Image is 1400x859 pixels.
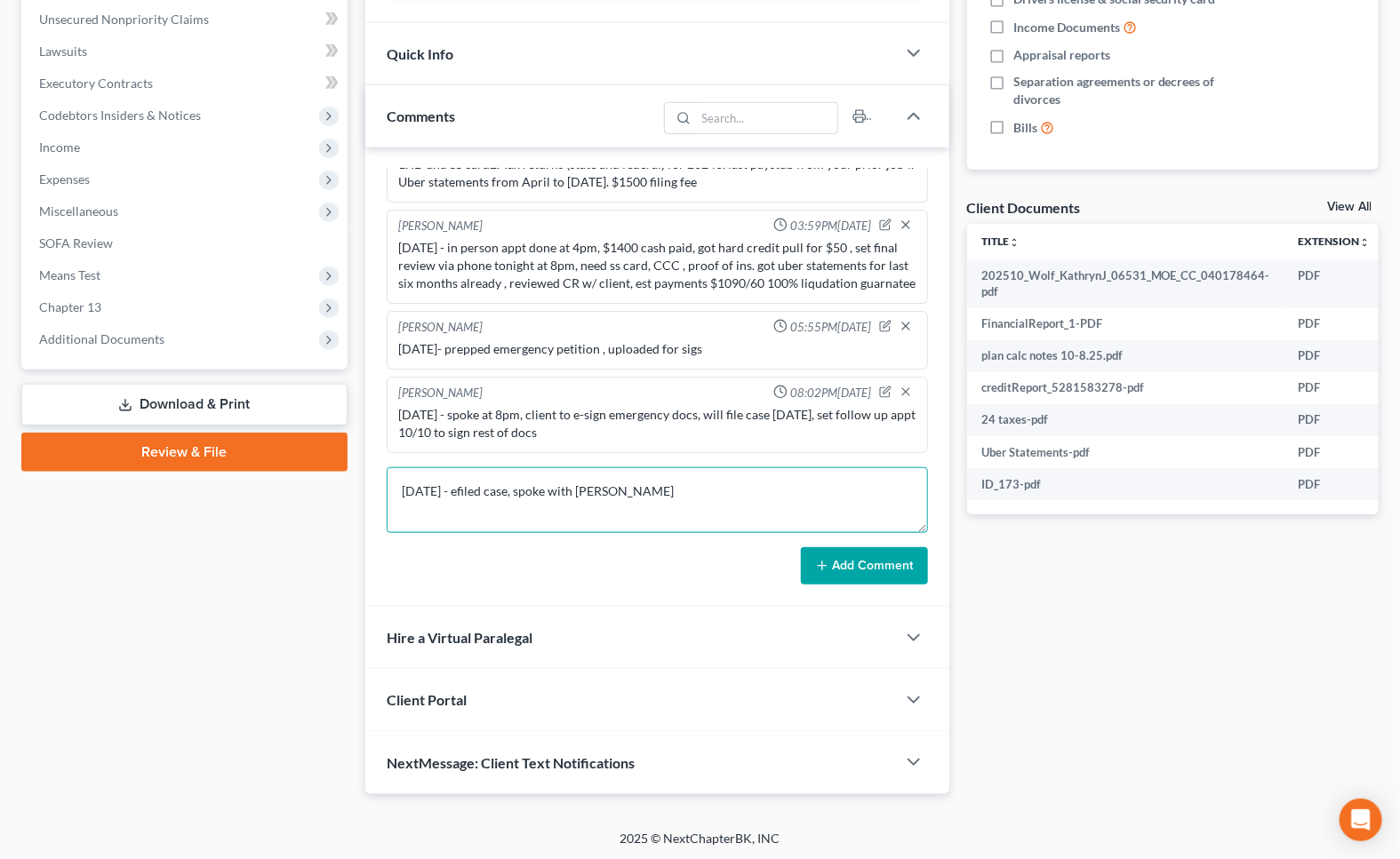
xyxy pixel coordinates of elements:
[1013,73,1261,108] span: Separation agreements or decrees of divorces
[1284,372,1385,404] td: PDF
[39,44,87,59] span: Lawsuits
[39,139,80,155] span: Income
[39,299,101,314] span: Chapter 13
[1340,799,1382,841] div: Open Intercom Messenger
[1284,404,1385,436] td: PDF
[981,235,1020,248] a: Titleunfold_more
[39,171,90,187] span: Expenses
[39,12,209,27] span: Unsecured Nonpriority Claims
[398,239,916,292] div: [DATE] - in person appt done at 4pm, $1400 cash paid, got hard credit pull for $50 , set final re...
[39,76,153,91] span: Executory Contracts
[791,385,872,402] span: 08:02PM[DATE]
[967,404,1284,436] td: 24 taxes-pdf
[398,218,483,235] div: [PERSON_NAME]
[967,436,1284,468] td: Uber Statements-pdf
[398,385,483,402] div: [PERSON_NAME]
[967,307,1284,339] td: FinancialReport_1-PDF
[39,267,100,282] span: Means Test
[39,107,201,123] span: Codebtors Insiders & Notices
[1009,237,1020,248] i: unfold_more
[387,754,635,771] span: NextMessage: Client Text Notifications
[398,319,483,337] div: [PERSON_NAME]
[967,372,1284,404] td: creditReport_5281583278-pdf
[967,198,1081,217] div: Client Documents
[967,259,1284,308] td: 202510_Wolf_KathrynJ_06531_MOE_CC_040178464-pdf
[398,340,916,358] div: [DATE]- prepped emergency petition , uploaded for sigs
[1299,235,1371,248] a: Extensionunfold_more
[791,218,872,235] span: 03:59PM[DATE]
[967,468,1284,500] td: ID_173-pdf
[387,107,455,124] span: Comments
[1013,119,1037,137] span: Bills
[39,203,118,219] span: Miscellaneous
[1360,237,1371,248] i: unfold_more
[21,384,348,426] a: Download & Print
[1284,436,1385,468] td: PDF
[387,45,453,62] span: Quick Info
[398,155,916,191] div: 1. ID and SS card2. Tax returns (state and federal) for 20243. last paystub from your prior job4....
[1013,19,1120,36] span: Income Documents
[1284,307,1385,339] td: PDF
[696,103,837,133] input: Search...
[398,406,916,441] div: [DATE] - spoke at 8pm, client to e-sign emergency docs, will file case [DATE], set follow up appt...
[25,68,348,99] a: Executory Contracts
[791,319,872,336] span: 05:55PM[DATE]
[25,4,348,36] a: Unsecured Nonpriority Claims
[1284,468,1385,500] td: PDF
[1284,340,1385,372] td: PDF
[1284,259,1385,308] td: PDF
[21,433,348,472] a: Review & File
[801,547,928,585] button: Add Comment
[967,340,1284,372] td: plan calc notes 10-8.25.pdf
[387,691,467,708] span: Client Portal
[25,227,348,259] a: SOFA Review
[387,629,532,646] span: Hire a Virtual Paralegal
[1013,46,1110,64] span: Appraisal reports
[39,235,113,251] span: SOFA Review
[39,331,164,346] span: Additional Documents
[1327,201,1372,213] a: View All
[25,36,348,68] a: Lawsuits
